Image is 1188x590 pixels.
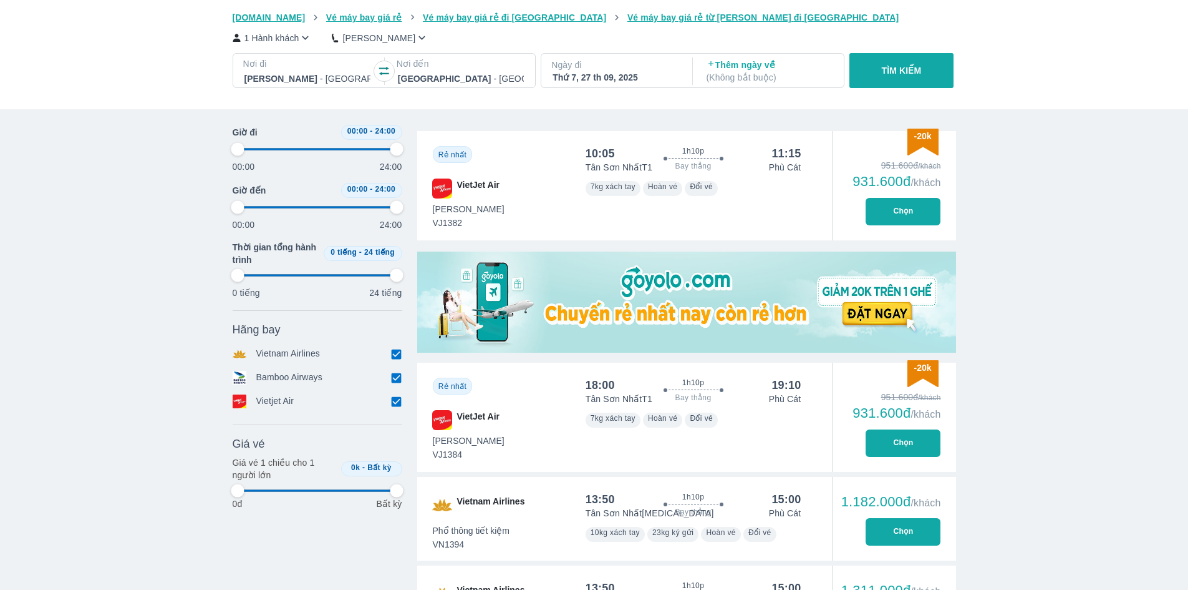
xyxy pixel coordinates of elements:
button: [PERSON_NAME] [332,31,428,44]
div: 951.600đ [852,159,940,172]
span: Rẻ nhất [438,150,466,159]
span: Phổ thông tiết kiệm [433,524,510,537]
p: 1 Hành khách [244,32,299,44]
span: - [370,185,372,194]
p: 24:00 [380,160,402,173]
div: 13:50 [586,492,615,507]
div: 18:00 [586,378,615,393]
span: Rẻ nhất [438,382,466,391]
p: 0 tiếng [233,287,260,299]
span: 24 tiếng [364,248,395,257]
span: 1h10p [682,378,704,388]
p: Bamboo Airways [256,371,322,385]
p: Vietnam Airlines [256,347,321,361]
div: 19:10 [771,378,801,393]
p: Tân Sơn Nhất [MEDICAL_DATA] [586,507,714,519]
div: Thứ 7, 27 th 09, 2025 [553,71,679,84]
span: 1h10p [682,492,704,502]
nav: breadcrumb [233,11,956,24]
p: [PERSON_NAME] [342,32,415,44]
span: -20k [914,131,931,141]
p: ( Không bắt buộc ) [707,71,833,84]
span: -20k [914,363,931,373]
p: Nơi đến [397,57,525,70]
span: - [370,127,372,135]
img: discount [907,129,939,155]
span: Giá vé [233,436,265,451]
span: [PERSON_NAME] [433,203,505,215]
img: VN [432,495,452,515]
button: TÌM KIẾM [849,53,954,88]
span: Đổi vé [690,414,713,423]
img: media-0 [417,252,956,353]
span: /khách [910,177,940,188]
span: Đổi vé [748,528,771,537]
span: Vé máy bay giá rẻ đi [GEOGRAPHIC_DATA] [423,12,606,22]
span: 24:00 [375,127,395,135]
span: Giờ đi [233,126,258,139]
span: 0k [351,463,360,472]
span: VJ1382 [433,217,505,229]
span: VietJet Air [457,410,500,430]
p: Thêm ngày về [707,59,833,84]
span: Bất kỳ [367,463,392,472]
p: 00:00 [233,219,255,231]
span: 00:00 [347,127,368,135]
p: Bất kỳ [376,498,402,510]
span: Giờ đến [233,184,266,197]
button: Chọn [866,430,940,457]
p: 24:00 [380,219,402,231]
span: Vé máy bay giá rẻ [326,12,402,22]
div: 10:05 [586,146,615,161]
p: Phù Cát [769,161,801,174]
span: Hoàn vé [706,528,736,537]
p: 0đ [233,498,243,510]
button: 1 Hành khách [233,31,312,44]
p: TÌM KIẾM [882,64,922,77]
img: VJ [432,179,452,199]
span: 7kg xách tay [591,182,635,191]
div: 931.600đ [852,406,940,421]
span: Hãng bay [233,322,281,337]
span: [PERSON_NAME] [433,435,505,447]
img: VJ [432,410,452,430]
p: Nơi đi [243,57,372,70]
span: Đổi vé [690,182,713,191]
p: Tân Sơn Nhất T1 [586,393,652,405]
p: Giá vé 1 chiều cho 1 người lớn [233,456,336,481]
p: 00:00 [233,160,255,173]
img: discount [907,360,939,387]
p: Tân Sơn Nhất T1 [586,161,652,174]
p: Vietjet Air [256,395,294,408]
p: Ngày đi [551,59,680,71]
span: 23kg ký gửi [652,528,693,537]
span: - [359,248,362,257]
span: Hoàn vé [648,414,678,423]
p: Phù Cát [769,393,801,405]
span: VietJet Air [457,179,500,199]
span: /khách [910,498,940,508]
span: Hoàn vé [648,182,678,191]
span: 00:00 [347,185,368,194]
span: Thời gian tổng hành trình [233,241,319,266]
div: 11:15 [771,146,801,161]
span: Vé máy bay giá rẻ từ [PERSON_NAME] đi [GEOGRAPHIC_DATA] [627,12,899,22]
div: 15:00 [771,492,801,507]
span: 0 tiếng [331,248,357,257]
button: Chọn [866,198,940,225]
p: Phù Cát [769,507,801,519]
button: Chọn [866,518,940,546]
span: 10kg xách tay [591,528,640,537]
span: 7kg xách tay [591,414,635,423]
span: VN1394 [433,538,510,551]
span: VJ1384 [433,448,505,461]
span: Vietnam Airlines [457,495,525,515]
span: 24:00 [375,185,395,194]
div: 951.600đ [852,391,940,403]
span: - [362,463,365,472]
span: [DOMAIN_NAME] [233,12,306,22]
div: 1.182.000đ [841,494,941,509]
div: 931.600đ [852,174,940,189]
span: /khách [910,409,940,420]
p: 24 tiếng [369,287,402,299]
